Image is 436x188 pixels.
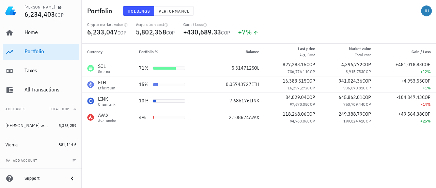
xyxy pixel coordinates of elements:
[127,9,150,14] span: Holdings
[139,64,150,72] div: 71%
[25,29,76,35] div: Home
[396,94,422,100] span: -104,847.43
[221,30,230,36] span: COP
[55,12,64,18] span: COP
[246,27,252,37] span: %
[401,78,422,84] span: +4,953.55
[5,123,49,129] div: [PERSON_NAME] wallet
[25,86,76,93] div: All Transactions
[349,46,371,52] div: Market value
[5,5,16,16] img: LedgiFi
[59,123,76,128] span: 5,353,259
[287,69,307,74] span: 736,776.11
[136,22,175,27] div: Acquisition cost
[87,49,103,54] span: Currency
[134,44,207,60] th: Portfolio %: Not sorted. Activate to sort ascending.
[3,25,79,41] a: Home
[3,117,79,134] a: [PERSON_NAME] wallet 5,353,259
[298,52,315,58] div: Avg. Cost
[427,85,431,90] span: %
[25,67,76,74] div: Taxes
[98,86,115,90] div: Ethereum
[98,70,110,74] div: Solana
[154,6,194,16] button: Performance
[422,94,431,100] span: COP
[382,101,431,108] div: -14
[307,111,315,117] span: COP
[166,30,175,36] span: COP
[118,30,126,36] span: COP
[183,27,221,37] span: +430,689.33
[427,118,431,124] span: %
[362,111,371,117] span: COP
[98,96,116,102] div: LINK
[226,81,251,87] span: 0.05743727
[98,79,115,86] div: ETH
[230,98,250,104] span: 7.686176
[395,61,422,68] span: +481,018.83
[363,102,371,107] span: COP
[5,142,18,148] div: Wenia
[339,111,362,117] span: 249,388.79
[139,49,158,54] span: Portfolio %
[139,114,150,121] div: 4%
[49,107,69,111] span: Total COP
[87,27,118,37] span: 6,233,047
[59,142,76,147] span: 881,144.6
[123,6,154,16] button: Holdings
[422,111,431,117] span: COP
[339,94,362,100] span: 645,862.01
[25,48,76,55] div: Portfolio
[298,46,315,52] div: Last price
[339,78,362,84] span: 941,024.36
[343,118,363,124] span: 199,824.41
[183,22,230,27] div: Gain / Loss
[427,69,431,74] span: %
[363,69,371,74] span: COP
[250,98,259,104] span: LINK
[87,5,115,16] h1: Portfolio
[427,102,431,107] span: %
[25,176,63,181] div: Support
[341,61,362,68] span: 4,396,772
[7,158,37,163] span: add account
[82,44,134,60] th: Currency
[87,81,94,88] div: ETH-icon
[307,85,315,90] span: COP
[285,94,307,100] span: 84,029.04
[4,157,40,164] button: add account
[25,4,55,10] div: [PERSON_NAME]
[307,102,315,107] span: COP
[283,61,307,68] span: 827,283.15
[251,81,259,87] span: ETH
[87,22,128,27] div: Crypto market value
[346,69,363,74] span: 3,915,753
[287,85,307,90] span: 16,297,272
[207,44,265,60] th: Balance: Not sorted. Activate to sort ascending.
[363,118,371,124] span: COP
[398,111,422,117] span: +49,564.38
[98,63,110,70] div: SOL
[349,52,371,58] div: Total cost
[422,78,431,84] span: COP
[290,118,308,124] span: 94,763.06
[362,61,371,68] span: COP
[307,61,315,68] span: COP
[158,9,189,14] span: Performance
[362,94,371,100] span: COP
[3,101,79,117] button: AccountsTotal COP
[343,85,363,90] span: 936,070.81
[283,78,307,84] span: 16,383,515
[283,111,307,117] span: 118,268.06
[87,65,94,72] div: SOL-icon
[307,118,315,124] span: COP
[98,119,116,123] div: Avalanche
[252,65,259,71] span: SOL
[238,29,259,35] div: +7
[136,27,166,37] span: 5,802,358
[139,97,150,104] div: 10%
[87,98,94,104] div: LINK-icon
[421,5,432,16] div: avatar
[343,102,363,107] span: 750,709.44
[3,44,79,60] a: Portfolio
